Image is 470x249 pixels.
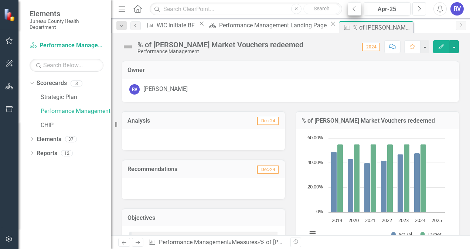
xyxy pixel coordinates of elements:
[307,229,318,239] button: View chart menu, Chart
[122,41,134,53] img: Not Defined
[314,6,330,11] span: Search
[41,121,111,130] a: CHIP
[303,134,449,245] svg: Interactive chart
[353,23,411,32] div: % of [PERSON_NAME] Market Vouchers redeemed
[303,4,340,14] button: Search
[150,3,342,16] input: Search ClearPoint...
[61,150,73,156] div: 12
[30,18,103,30] small: Juneau County Health Department
[159,239,229,246] a: Performance Management
[414,153,420,212] path: 2024, 48. Actual.
[398,217,409,224] text: 2023
[232,239,257,246] a: Measures
[260,239,390,246] div: % of [PERSON_NAME] Market Vouchers redeemed
[337,144,343,212] path: 2019, 55. Target.
[382,217,392,224] text: 2022
[127,166,232,173] h3: Recommendations
[371,144,377,212] path: 2021, 55. Target.
[404,144,410,212] path: 2023, 55. Target.
[354,144,360,212] path: 2020, 55. Target.
[206,21,328,30] a: Performance Management Landing Page
[137,41,303,49] div: % of [PERSON_NAME] Market Vouchers redeemed
[415,217,426,224] text: 2024
[366,5,408,14] div: Apr-25
[71,80,82,86] div: 3
[362,43,380,51] span: 2024
[337,138,437,212] g: Target, bar series 2 of 2 with 7 bars.
[391,231,412,238] button: Show Actual
[364,163,370,212] path: 2021, 40. Actual.
[348,159,354,212] path: 2020, 43. Actual.
[398,154,403,212] path: 2023, 47. Actual.
[137,49,303,54] div: Performance Management
[381,161,387,212] path: 2022, 42. Actual.
[364,2,411,16] button: Apr-25
[4,8,17,21] img: ClearPoint Strategy
[365,217,375,224] text: 2021
[30,9,103,18] span: Elements
[303,134,452,245] div: Chart. Highcharts interactive chart.
[257,117,279,125] span: Dec-24
[127,215,279,221] h3: Objectives
[307,159,323,166] text: 40.00%
[37,79,67,88] a: Scorecards
[331,138,437,212] g: Actual, bar series 1 of 2 with 7 bars.
[307,134,323,141] text: 60.00%
[348,217,359,224] text: 2020
[37,149,57,158] a: Reports
[41,93,111,102] a: Strategic Plan
[307,183,323,190] text: 20.00%
[157,21,197,30] div: WIC initiate BF
[65,136,77,142] div: 37
[316,208,323,215] text: 0%
[387,144,393,212] path: 2022, 55. Target.
[41,107,111,116] a: Performance Management
[144,21,197,30] a: WIC initiate BF
[30,41,103,50] a: Performance Management
[219,21,328,30] div: Performance Management Landing Page
[331,152,337,212] path: 2019, 49. Actual.
[148,238,285,247] div: » »
[420,231,442,238] button: Show Target
[30,59,103,72] input: Search Below...
[127,117,204,124] h3: Analysis
[432,217,442,224] text: 2025
[450,2,464,16] button: RV
[129,84,140,95] div: RV
[143,85,188,93] div: [PERSON_NAME]
[420,144,426,212] path: 2024, 55. Target.
[302,117,453,124] h3: % of [PERSON_NAME] Market Vouchers redeemed
[127,67,453,74] h3: Owner
[332,217,342,224] text: 2019
[37,135,61,144] a: Elements
[257,166,279,174] span: Dec-24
